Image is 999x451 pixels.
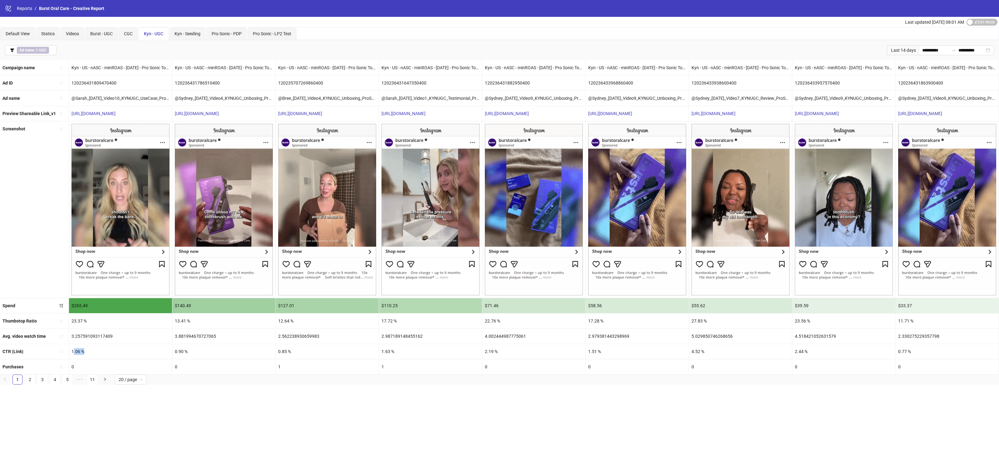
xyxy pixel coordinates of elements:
div: 2.562238930659983 [276,329,379,344]
span: Videos [66,31,79,36]
div: 17.28 % [586,313,689,328]
b: Avg. video watch time [2,334,46,339]
img: Screenshot 120236431882950400 [485,124,583,295]
div: $110.25 [379,298,482,313]
span: filter [10,48,14,52]
div: 3.881994670727065 [172,329,275,344]
div: 0.90 % [172,344,275,359]
a: [URL][DOMAIN_NAME] [175,111,219,116]
span: sort-ascending [59,65,63,70]
li: Next Page [100,375,110,385]
div: Kyn - US - nASC - minROAS - [DATE] - Pro Sonic Toothbrush - LP2 [482,60,585,75]
span: sort-ascending [59,111,63,116]
div: 120236433957570400 [792,75,895,90]
div: Kyn - US - nASC - minROAS - [DATE] - Pro Sonic Toothbrush - LP2 [172,60,275,75]
span: Default View [6,31,30,36]
b: Ad name [2,96,20,101]
div: 1 [276,359,379,374]
button: Ad name ∋ UGC [5,45,57,55]
div: Kyn - US - nASC - minROAS - [DATE] - Pro Sonic Toothbrush - LP2 [69,60,172,75]
span: sort-ascending [59,319,63,323]
div: @Sydney_[DATE]_Video7_KYNUGC_Review_ProSonicToothBrush_Burst__iter1 [689,91,792,106]
div: 4.518421052631579 [792,329,895,344]
span: sort-ascending [59,365,63,369]
img: Screenshot 120236433968860400 [588,124,686,295]
a: [URL][DOMAIN_NAME] [71,111,116,116]
div: @Sarah_[DATE]_Video10_KYNUGC_UseCase_ProSonicToothBrush_Burst__iter1 [69,91,172,106]
span: ∋ [17,47,49,54]
div: 120236431882950400 [482,75,585,90]
b: Campaign name [2,65,35,70]
b: CTR (Link) [2,349,23,354]
div: 2.19 % [482,344,585,359]
div: 0 [896,359,999,374]
span: Kyn - UGC [144,31,163,36]
div: Kyn - US - nASC - minROAS - [DATE] - Pro Sonic Toothbrush - PDP [689,60,792,75]
li: 3 [37,375,47,385]
div: 120236431809470400 [69,75,172,90]
div: $127.01 [276,298,379,313]
div: 23.37 % [69,313,172,328]
li: 11 [87,375,97,385]
div: @Sydney_[DATE]_Video9_KYNUGC_Unboxing_ProSonicToothBrush_Burst__iter3 [792,91,895,106]
span: left [3,377,7,381]
li: / [35,5,37,12]
b: Thumbstop Ratio [2,318,37,323]
div: $55.62 [689,298,792,313]
li: 5 [62,375,72,385]
b: Spend [2,303,15,308]
div: 13.41 % [172,313,275,328]
a: 4 [50,375,60,384]
div: @Bree_[DATE]_Video4_KYNUGC_Unboxing_ProSonicToothBrush_Burst__iter0 [276,91,379,106]
div: @Sydney_[DATE]_Video9_KYNUGC_Unboxing_ProSonicToothBrush_Burst__iter1 [482,91,585,106]
div: Kyn - US - nASC - minROAS - [DATE] - Pro Sonic Toothbrush - LP2 [896,60,999,75]
span: right [103,377,107,381]
img: Screenshot 120236431647350400 [381,124,480,295]
a: 2 [25,375,35,384]
div: 12.64 % [276,313,379,328]
b: Ad name [19,48,34,52]
span: Pro Sonic - LP2 Test [253,31,291,36]
span: 20 / page [119,375,143,384]
span: sort-ascending [59,127,63,131]
b: Preview Shareable Link_v1 [2,111,56,116]
img: Screenshot 120235707269860400 [278,124,376,295]
a: [URL][DOMAIN_NAME] [485,111,529,116]
div: @Sarah_[DATE]_Video1_KYNUGC_Testimonial_ProSonicToothBrush_Burst__iter0 [379,91,482,106]
div: 120235707269860400 [276,75,379,90]
li: Next 5 Pages [75,375,85,385]
div: Kyn - US - nASC - minROAS - [DATE] - Pro Sonic Toothbrush - PDP [792,60,895,75]
span: Last updated [DATE] 08:01 AM [905,20,964,25]
div: 4.52 % [689,344,792,359]
div: @Sydney_[DATE]_Video9_KYNUGC_Unboxing_ProSonicToothBrush_Burst__iter0 [586,91,689,106]
b: Screenshot [2,126,25,131]
div: $71.46 [482,298,585,313]
span: sort-ascending [59,334,63,338]
div: 2.44 % [792,344,895,359]
img: Screenshot 120236431786510400 [175,124,273,295]
div: 23.56 % [792,313,895,328]
div: $265.49 [69,298,172,313]
div: 120236433938600400 [689,75,792,90]
a: [URL][DOMAIN_NAME] [898,111,942,116]
a: [URL][DOMAIN_NAME] [588,111,632,116]
div: $33.37 [896,298,999,313]
div: 1.06 % [69,344,172,359]
span: sort-ascending [59,81,63,85]
span: ••• [75,375,85,385]
div: 120236431786510400 [172,75,275,90]
span: to [951,48,956,53]
div: 4.002444987775061 [482,329,585,344]
div: Page Size [115,375,146,385]
div: 17.72 % [379,313,482,328]
div: 1 [379,359,482,374]
li: 1 [12,375,22,385]
div: 0.85 % [276,344,379,359]
div: Kyn - US - nASC - minROAS - [DATE] - Pro Sonic Toothbrush - LP2 [379,60,482,75]
div: 1.51 % [586,344,689,359]
div: 0 [586,359,689,374]
a: 5 [63,375,72,384]
div: $39.59 [792,298,895,313]
div: 120236431647350400 [379,75,482,90]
